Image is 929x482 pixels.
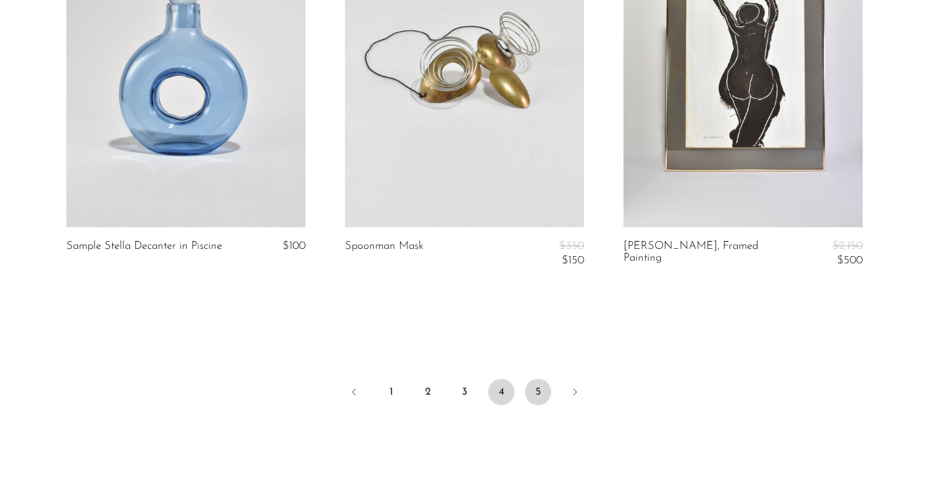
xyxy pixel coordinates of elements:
span: $100 [283,240,306,252]
a: 5 [525,379,551,405]
a: 3 [451,379,478,405]
a: Previous [341,379,367,408]
a: 1 [378,379,404,405]
a: Next [562,379,588,408]
a: Sample Stella Decanter in Piscine [66,240,222,252]
span: 4 [488,379,514,405]
span: $500 [837,255,863,266]
span: $2,150 [832,240,863,252]
a: 2 [415,379,441,405]
span: $350 [559,240,584,252]
a: Spoonman Mask [345,240,424,267]
a: [PERSON_NAME], Framed Painting [623,240,783,267]
span: $150 [562,255,584,266]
